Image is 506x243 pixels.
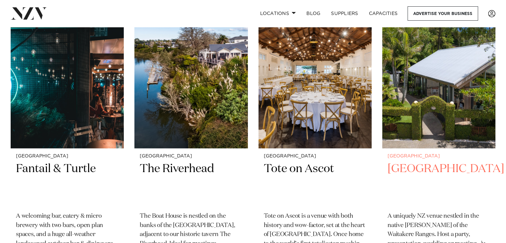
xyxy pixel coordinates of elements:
small: [GEOGRAPHIC_DATA] [388,154,490,159]
small: [GEOGRAPHIC_DATA] [264,154,366,159]
h2: The Riverhead [140,161,242,206]
h2: [GEOGRAPHIC_DATA] [388,161,490,206]
h2: Tote on Ascot [264,161,366,206]
small: [GEOGRAPHIC_DATA] [140,154,242,159]
h2: Fantail & Turtle [16,161,118,206]
small: [GEOGRAPHIC_DATA] [16,154,118,159]
img: nzv-logo.png [11,7,47,19]
a: Capacities [364,6,403,21]
a: SUPPLIERS [326,6,363,21]
a: Locations [254,6,301,21]
a: BLOG [301,6,326,21]
a: Advertise your business [408,6,478,21]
